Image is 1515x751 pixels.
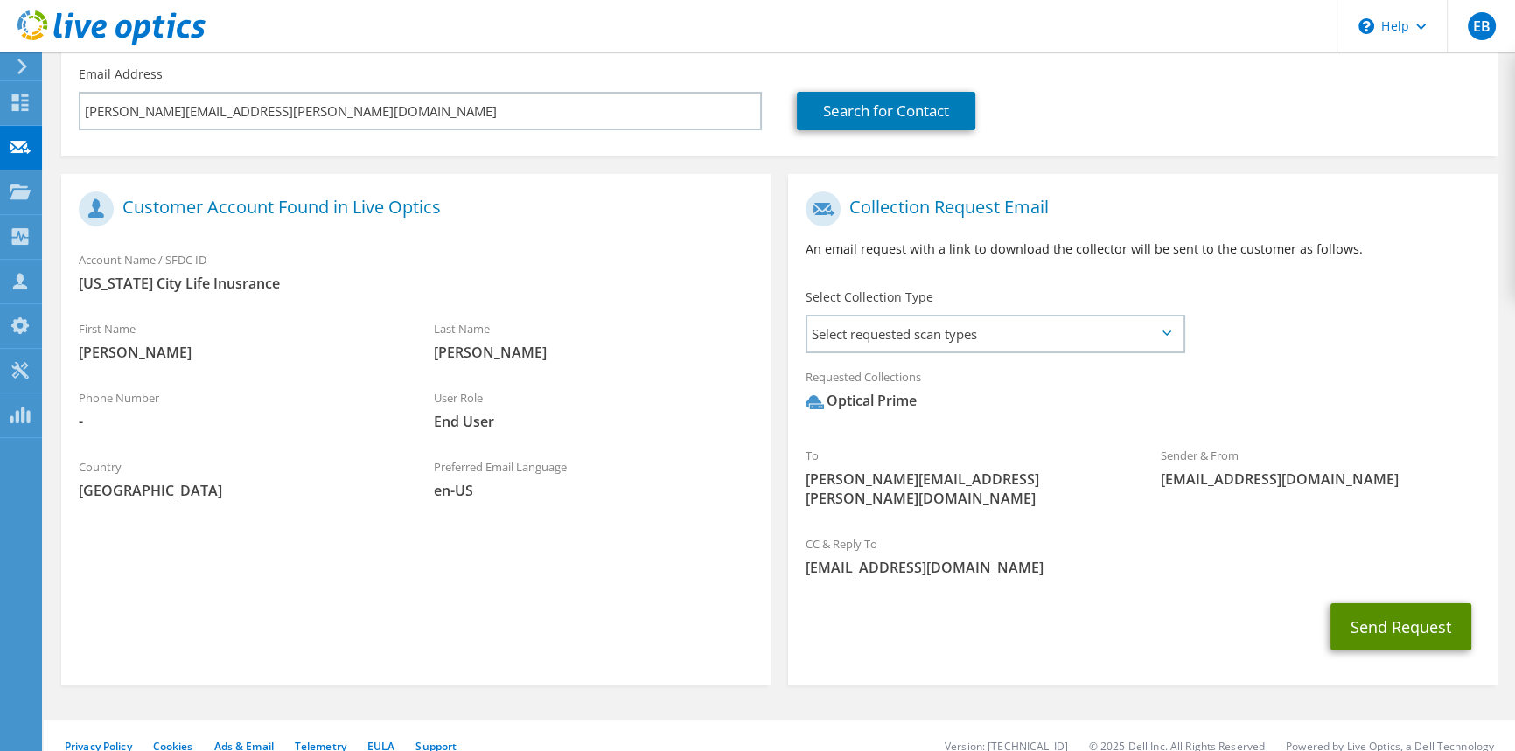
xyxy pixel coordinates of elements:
[433,481,752,500] span: en-US
[433,343,752,362] span: [PERSON_NAME]
[1468,12,1496,40] span: EB
[806,191,1471,226] h1: Collection Request Email
[806,289,933,306] label: Select Collection Type
[797,92,975,130] a: Search for Contact
[61,379,415,440] div: Phone Number
[61,310,415,371] div: First Name
[788,437,1142,517] div: To
[79,274,753,293] span: [US_STATE] City Life Inusrance
[433,412,752,431] span: End User
[415,310,770,371] div: Last Name
[806,240,1480,259] p: An email request with a link to download the collector will be sent to the customer as follows.
[79,66,163,83] label: Email Address
[415,379,770,440] div: User Role
[79,191,744,226] h1: Customer Account Found in Live Optics
[61,241,771,302] div: Account Name / SFDC ID
[788,358,1498,428] div: Requested Collections
[1160,469,1479,489] span: [EMAIL_ADDRESS][DOMAIN_NAME]
[1142,437,1497,497] div: Sender & From
[788,525,1498,586] div: CC & Reply To
[61,449,415,509] div: Country
[1358,18,1374,34] svg: \n
[79,481,398,500] span: [GEOGRAPHIC_DATA]
[807,316,1183,351] span: Select requested scan types
[806,469,1125,508] span: [PERSON_NAME][EMAIL_ADDRESS][PERSON_NAME][DOMAIN_NAME]
[806,391,917,411] div: Optical Prime
[1330,603,1471,650] button: Send Request
[806,558,1480,577] span: [EMAIL_ADDRESS][DOMAIN_NAME]
[79,343,398,362] span: [PERSON_NAME]
[79,412,398,431] span: -
[415,449,770,509] div: Preferred Email Language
